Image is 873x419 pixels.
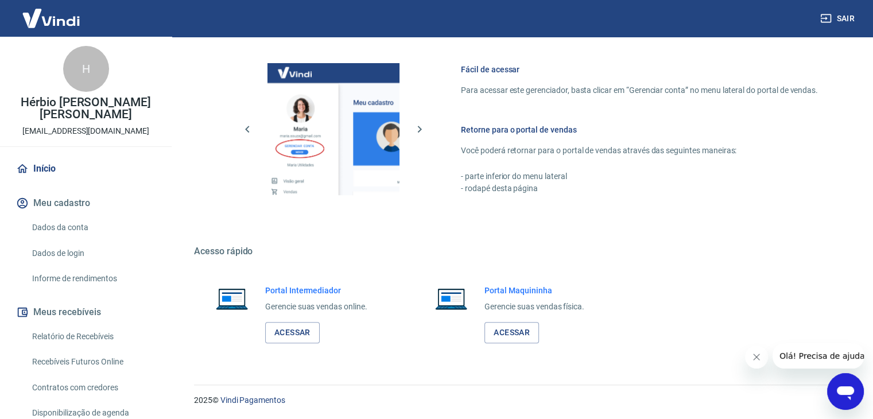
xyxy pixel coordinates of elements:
a: Informe de rendimentos [28,267,158,290]
a: Contratos com credores [28,376,158,399]
a: Relatório de Recebíveis [28,325,158,348]
h6: Portal Intermediador [265,285,367,296]
h6: Fácil de acessar [461,64,818,75]
a: Recebíveis Futuros Online [28,350,158,374]
h5: Acesso rápido [194,246,845,257]
a: Dados da conta [28,216,158,239]
h6: Portal Maquininha [484,285,584,296]
a: Dados de login [28,242,158,265]
img: Imagem da dashboard mostrando o botão de gerenciar conta na sidebar no lado esquerdo [267,63,399,195]
p: [EMAIL_ADDRESS][DOMAIN_NAME] [22,125,149,137]
iframe: Botão para abrir a janela de mensagens [827,373,864,410]
button: Sair [818,8,859,29]
p: - rodapé desta página [461,183,818,195]
p: Você poderá retornar para o portal de vendas através das seguintes maneiras: [461,145,818,157]
a: Acessar [265,322,320,343]
p: Gerencie suas vendas física. [484,301,584,313]
button: Meus recebíveis [14,300,158,325]
div: H [63,46,109,92]
iframe: Mensagem da empresa [773,343,864,368]
p: - parte inferior do menu lateral [461,170,818,183]
a: Vindi Pagamentos [220,395,285,405]
p: Para acessar este gerenciador, basta clicar em “Gerenciar conta” no menu lateral do portal de ven... [461,84,818,96]
a: Acessar [484,322,539,343]
iframe: Fechar mensagem [745,346,768,368]
p: Hérbio [PERSON_NAME] [PERSON_NAME] [9,96,162,121]
img: Vindi [14,1,88,36]
p: 2025 © [194,394,845,406]
h6: Retorne para o portal de vendas [461,124,818,135]
img: Imagem de um notebook aberto [208,285,256,312]
p: Gerencie suas vendas online. [265,301,367,313]
a: Início [14,156,158,181]
button: Meu cadastro [14,191,158,216]
span: Olá! Precisa de ajuda? [7,8,96,17]
img: Imagem de um notebook aberto [427,285,475,312]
